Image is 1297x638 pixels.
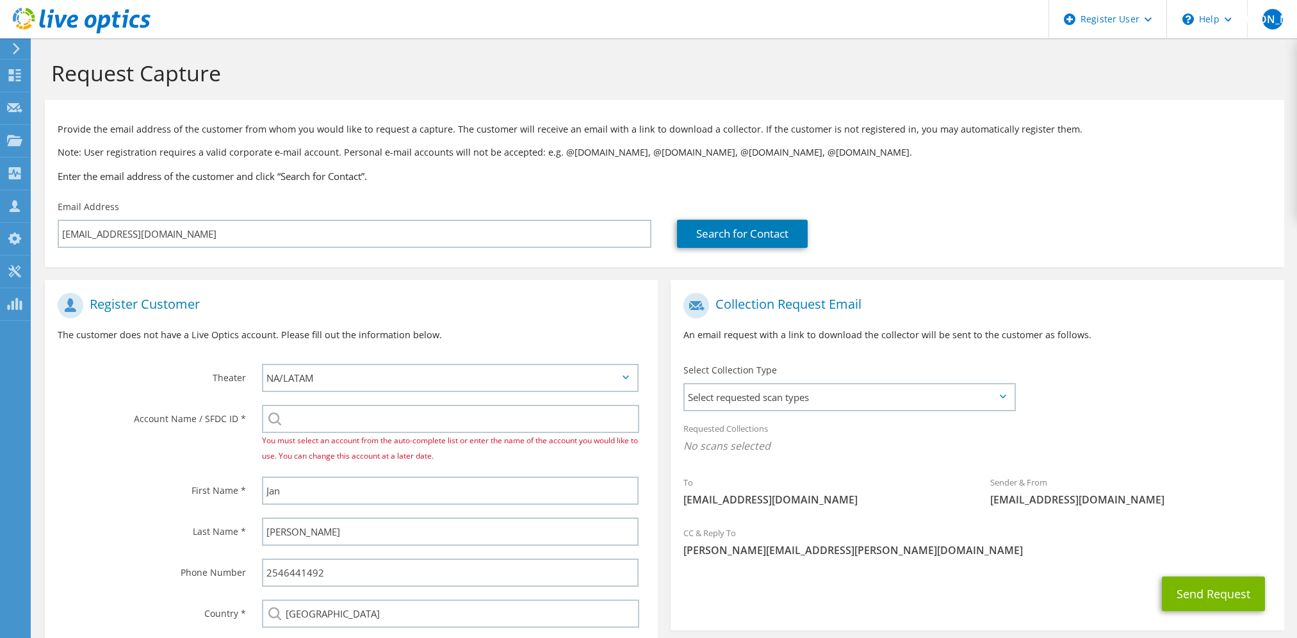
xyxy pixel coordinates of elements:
a: Search for Contact [677,220,808,248]
div: Sender & From [977,469,1284,513]
span: Select requested scan types [685,384,1013,410]
p: The customer does not have a Live Optics account. Please fill out the information below. [58,328,645,342]
span: You must select an account from the auto-complete list or enter the name of the account you would... [262,435,638,461]
label: Last Name * [58,518,246,538]
label: Phone Number [58,559,246,579]
h1: Collection Request Email [683,293,1264,318]
h3: Enter the email address of the customer and click “Search for Contact”. [58,169,1271,183]
p: Provide the email address of the customer from whom you would like to request a capture. The cust... [58,122,1271,136]
span: No scans selected [683,439,1271,453]
svg: \n [1182,13,1194,25]
span: [PERSON_NAME][EMAIL_ADDRESS][PERSON_NAME][DOMAIN_NAME] [683,543,1271,557]
div: To [671,469,977,513]
span: [EMAIL_ADDRESS][DOMAIN_NAME] [990,493,1271,507]
div: CC & Reply To [671,519,1284,564]
h1: Request Capture [51,60,1271,86]
button: Send Request [1162,577,1265,611]
label: Account Name / SFDC ID * [58,405,246,425]
p: Note: User registration requires a valid corporate e-mail account. Personal e-mail accounts will ... [58,145,1271,159]
label: Email Address [58,200,119,213]
span: [EMAIL_ADDRESS][DOMAIN_NAME] [683,493,965,507]
label: Theater [58,364,246,384]
span: [PERSON_NAME] [1262,9,1283,29]
div: Requested Collections [671,415,1284,462]
label: Country * [58,600,246,620]
p: An email request with a link to download the collector will be sent to the customer as follows. [683,328,1271,342]
h1: Register Customer [58,293,639,318]
label: Select Collection Type [683,364,777,377]
label: First Name * [58,477,246,497]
